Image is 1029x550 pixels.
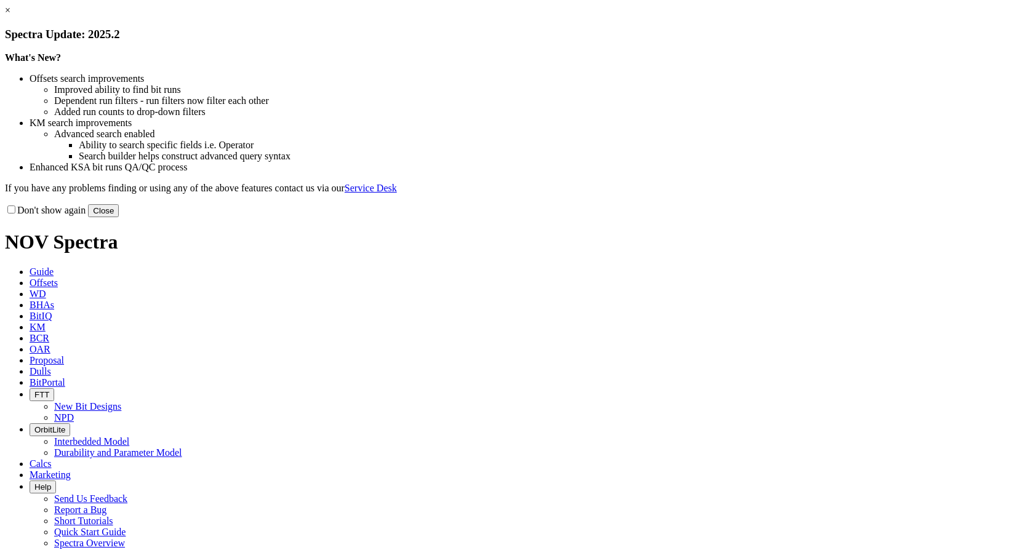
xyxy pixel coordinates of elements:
span: FTT [34,390,49,399]
a: × [5,5,10,15]
span: BitIQ [30,311,52,321]
a: Short Tutorials [54,516,113,526]
input: Don't show again [7,205,15,213]
li: Improved ability to find bit runs [54,84,1024,95]
span: KM [30,322,46,332]
a: Service Desk [345,183,397,193]
span: Marketing [30,469,71,480]
h1: NOV Spectra [5,231,1024,253]
li: Search builder helps construct advanced query syntax [79,151,1024,162]
span: BCR [30,333,49,343]
a: Spectra Overview [54,538,125,548]
a: Durability and Parameter Model [54,447,182,458]
li: Enhanced KSA bit runs QA/QC process [30,162,1024,173]
a: Report a Bug [54,504,106,515]
span: Proposal [30,355,64,365]
li: Dependent run filters - run filters now filter each other [54,95,1024,106]
span: Calcs [30,458,52,469]
a: Interbedded Model [54,436,129,447]
li: Added run counts to drop-down filters [54,106,1024,118]
span: BitPortal [30,377,65,388]
a: New Bit Designs [54,401,121,412]
li: Ability to search specific fields i.e. Operator [79,140,1024,151]
li: KM search improvements [30,118,1024,129]
strong: What's New? [5,52,61,63]
span: Dulls [30,366,51,377]
li: Advanced search enabled [54,129,1024,140]
label: Don't show again [5,205,86,215]
span: BHAs [30,300,54,310]
span: Help [34,482,51,492]
a: NPD [54,412,74,423]
span: WD [30,289,46,299]
a: Quick Start Guide [54,527,126,537]
span: Offsets [30,277,58,288]
a: Send Us Feedback [54,493,127,504]
span: Guide [30,266,54,277]
span: OrbitLite [34,425,65,434]
span: OAR [30,344,50,354]
p: If you have any problems finding or using any of the above features contact us via our [5,183,1024,194]
button: Close [88,204,119,217]
h3: Spectra Update: 2025.2 [5,28,1024,41]
li: Offsets search improvements [30,73,1024,84]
